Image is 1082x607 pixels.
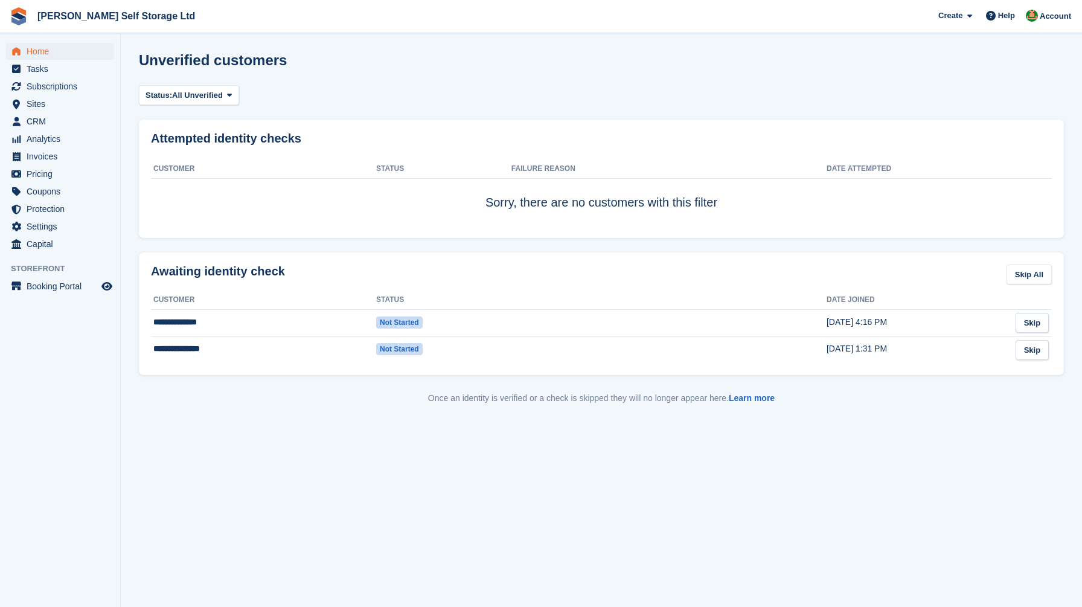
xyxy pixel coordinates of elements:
[485,196,717,209] span: Sorry, there are no customers with this filter
[6,218,114,235] a: menu
[146,89,172,101] span: Status:
[27,78,99,95] span: Subscriptions
[376,291,511,310] th: Status
[10,7,28,25] img: stora-icon-8386f47178a22dfd0bd8f6a31ec36ba5ce8667c1dd55bd0f319d3a0aa187defe.svg
[139,52,287,68] h1: Unverified customers
[151,291,376,310] th: Customer
[100,279,114,294] a: Preview store
[6,43,114,60] a: menu
[827,159,1007,179] th: Date attempted
[27,218,99,235] span: Settings
[6,183,114,200] a: menu
[27,43,99,60] span: Home
[27,201,99,217] span: Protection
[827,309,1007,336] td: [DATE] 4:16 PM
[1026,10,1038,22] img: Joshua Wild
[6,113,114,130] a: menu
[6,201,114,217] a: menu
[1040,10,1071,22] span: Account
[151,159,376,179] th: Customer
[729,393,775,403] a: Learn more
[938,10,962,22] span: Create
[27,278,99,295] span: Booking Portal
[6,60,114,77] a: menu
[6,78,114,95] a: menu
[6,165,114,182] a: menu
[6,148,114,165] a: menu
[151,132,1052,146] h2: Attempted identity checks
[1016,313,1049,333] a: Skip
[27,183,99,200] span: Coupons
[6,95,114,112] a: menu
[27,113,99,130] span: CRM
[998,10,1015,22] span: Help
[827,291,1007,310] th: Date joined
[27,60,99,77] span: Tasks
[376,159,511,179] th: Status
[151,265,285,278] h2: Awaiting identity check
[139,85,239,105] button: Status: All Unverified
[6,130,114,147] a: menu
[27,148,99,165] span: Invoices
[6,236,114,252] a: menu
[376,316,423,329] span: Not started
[827,336,1007,363] td: [DATE] 1:31 PM
[6,278,114,295] a: menu
[33,6,200,26] a: [PERSON_NAME] Self Storage Ltd
[27,236,99,252] span: Capital
[27,165,99,182] span: Pricing
[1007,265,1052,284] a: Skip All
[27,95,99,112] span: Sites
[511,159,827,179] th: Failure Reason
[172,89,223,101] span: All Unverified
[139,392,1064,405] p: Once an identity is verified or a check is skipped they will no longer appear here.
[11,263,120,275] span: Storefront
[27,130,99,147] span: Analytics
[376,343,423,355] span: Not started
[1016,340,1049,360] a: Skip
